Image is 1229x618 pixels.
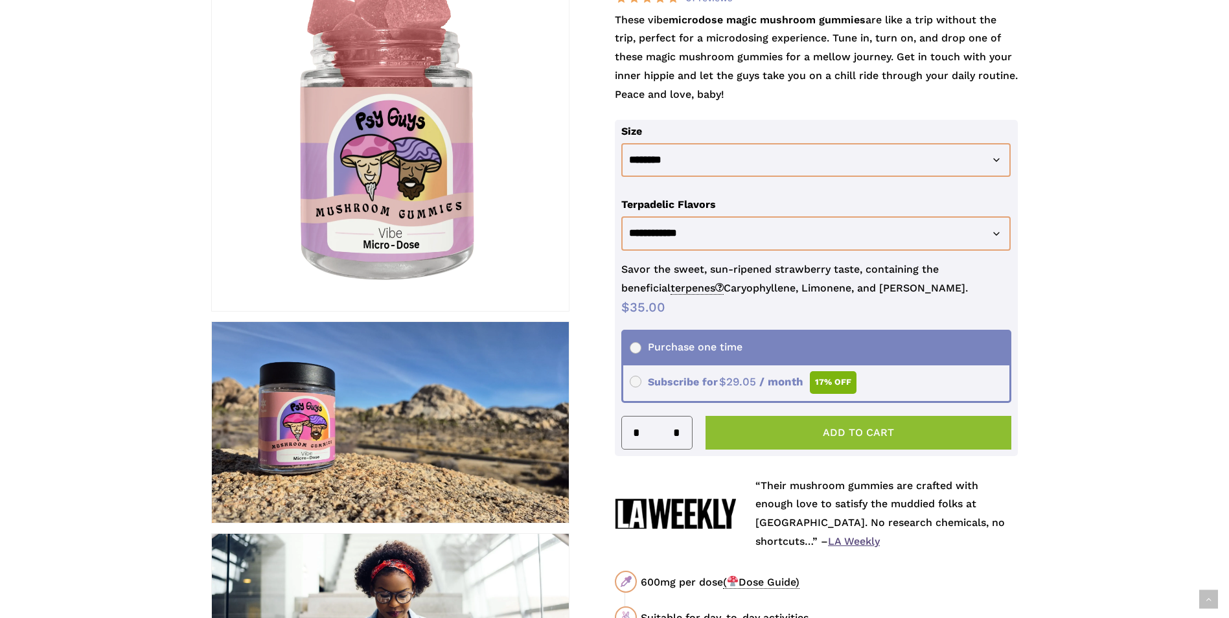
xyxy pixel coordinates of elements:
[723,576,799,589] span: ( Dose Guide)
[630,341,742,353] span: Purchase one time
[615,11,1018,120] p: These vibe are like a trip without the trip, perfect for a microdosing experience. Tune in, turn ...
[621,299,665,315] bdi: 35.00
[621,125,642,137] label: Size
[828,535,880,547] a: LA Weekly
[671,282,724,295] span: terpenes
[1199,590,1218,609] a: Back to top
[706,416,1012,450] button: Add to cart
[719,375,756,388] span: 29.05
[641,574,1018,590] div: 600mg per dose
[719,375,726,388] span: $
[630,376,857,388] span: Subscribe for
[621,198,716,211] label: Terpadelic Flavors
[759,375,803,388] span: / month
[621,260,1012,298] p: Savor the sweet, sun-ripened strawberry taste, containing the beneficial Caryophyllene, Limonene,...
[621,299,630,315] span: $
[615,498,736,529] img: La Weekly Logo
[728,576,738,586] img: 🍄
[669,14,866,26] strong: microdose magic mushroom gummies
[644,417,669,449] input: Product quantity
[755,477,1018,551] p: “Their mushroom gummies are crafted with enough love to satisfy the muddied folks at [GEOGRAPHIC_...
